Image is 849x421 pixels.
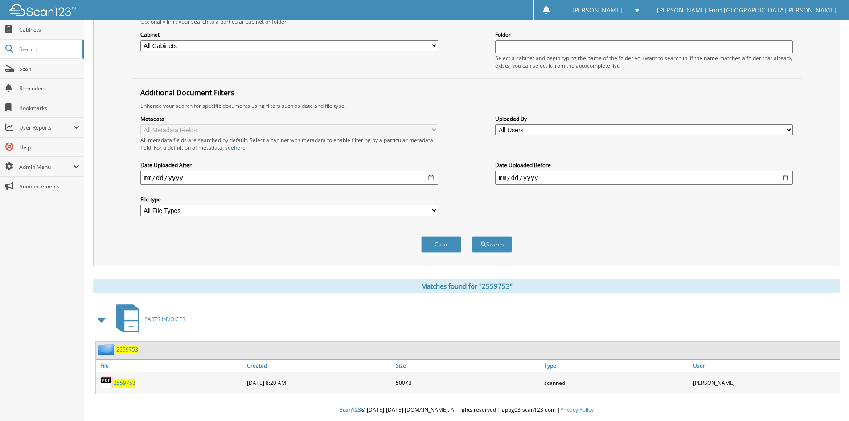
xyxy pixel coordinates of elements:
div: [PERSON_NAME] [691,374,840,392]
div: © [DATE]-[DATE] [DOMAIN_NAME]. All rights reserved | appg03-scan123-com | [84,399,849,421]
span: Scan123 [340,406,361,413]
button: Clear [421,236,461,253]
div: Matches found for "2559753" [93,279,840,293]
span: Help [19,143,79,151]
span: [PERSON_NAME] Ford [GEOGRAPHIC_DATA][PERSON_NAME] [657,8,836,13]
a: File [96,360,245,372]
label: Date Uploaded Before [495,161,793,169]
span: User Reports [19,124,73,131]
span: Scan [19,65,79,73]
a: User [691,360,840,372]
a: 2559753 [116,346,138,353]
div: Select a cabinet and begin typing the name of the folder you want to search in. If the name match... [495,54,793,69]
a: Created [245,360,394,372]
a: Type [542,360,691,372]
span: Reminders [19,85,79,92]
input: end [495,171,793,185]
span: PARTS INVOICES [144,315,185,323]
div: All metadata fields are searched by default. Select a cabinet with metadata to enable filtering b... [140,136,438,151]
iframe: Chat Widget [804,378,849,421]
legend: Additional Document Filters [136,88,239,98]
a: 2559753 [114,379,135,387]
div: Enhance your search for specific documents using filters such as date and file type. [136,102,797,110]
a: Size [394,360,542,372]
a: PARTS INVOICES [111,302,185,337]
div: scanned [542,374,691,392]
label: Date Uploaded After [140,161,438,169]
label: Metadata [140,115,438,123]
label: Uploaded By [495,115,793,123]
a: Privacy Policy [560,406,594,413]
div: [DATE] 8:20 AM [245,374,394,392]
span: Cabinets [19,26,79,33]
img: folder2.png [98,344,116,355]
label: File type [140,196,438,203]
div: Optionally limit your search to a particular cabinet or folder [136,18,797,25]
span: Search [19,45,78,53]
div: 500KB [394,374,542,392]
span: Admin Menu [19,163,73,171]
input: start [140,171,438,185]
img: PDF.png [100,376,114,389]
label: Cabinet [140,31,438,38]
span: [PERSON_NAME] [572,8,622,13]
label: Folder [495,31,793,38]
span: Announcements [19,183,79,190]
img: scan123-logo-white.svg [9,4,76,16]
a: here [234,144,246,151]
span: Bookmarks [19,104,79,112]
button: Search [472,236,512,253]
